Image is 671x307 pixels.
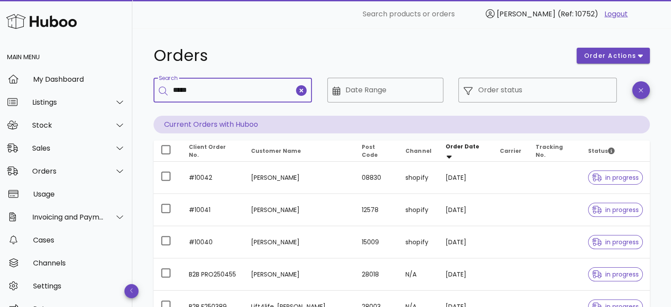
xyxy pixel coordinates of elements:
[581,140,650,162] th: Status
[592,271,639,277] span: in progress
[438,140,493,162] th: Order Date: Sorted descending. Activate to remove sorting.
[577,48,650,64] button: order actions
[398,140,438,162] th: Channel
[32,98,104,106] div: Listings
[32,213,104,221] div: Invoicing and Payments
[159,75,177,82] label: Search
[33,259,125,267] div: Channels
[182,162,244,194] td: #10042
[500,147,521,155] span: Carrier
[497,9,555,19] span: [PERSON_NAME]
[355,140,399,162] th: Post Code
[244,194,355,226] td: [PERSON_NAME]
[438,258,493,291] td: [DATE]
[6,12,77,31] img: Huboo Logo
[355,258,399,291] td: 28018
[398,162,438,194] td: shopify
[604,9,628,19] a: Logout
[244,226,355,258] td: [PERSON_NAME]
[592,239,639,245] span: in progress
[33,190,125,198] div: Usage
[182,194,244,226] td: #10041
[251,147,301,155] span: Customer Name
[154,116,650,133] p: Current Orders with Huboo
[536,143,563,159] span: Tracking No.
[438,194,493,226] td: [DATE]
[592,174,639,181] span: in progress
[33,236,125,244] div: Cases
[355,194,399,226] td: 12578
[32,121,104,129] div: Stock
[182,140,244,162] th: Client Order No.
[244,162,355,194] td: [PERSON_NAME]
[362,143,378,159] span: Post Code
[32,144,104,152] div: Sales
[182,258,244,291] td: B2B PRO250455
[588,147,615,155] span: Status
[32,167,104,175] div: Orders
[244,258,355,291] td: [PERSON_NAME]
[33,75,125,83] div: My Dashboard
[355,162,399,194] td: 08830
[445,143,479,150] span: Order Date
[398,194,438,226] td: shopify
[154,48,566,64] h1: Orders
[355,226,399,258] td: 15009
[405,147,431,155] span: Channel
[584,51,637,61] span: order actions
[244,140,355,162] th: Customer Name
[296,85,307,96] button: clear icon
[558,9,598,19] span: (Ref: 10752)
[438,226,493,258] td: [DATE]
[529,140,581,162] th: Tracking No.
[592,207,639,213] span: in progress
[438,162,493,194] td: [DATE]
[182,226,244,258] td: #10040
[398,258,438,291] td: N/A
[33,282,125,290] div: Settings
[398,226,438,258] td: shopify
[189,143,226,159] span: Client Order No.
[493,140,529,162] th: Carrier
